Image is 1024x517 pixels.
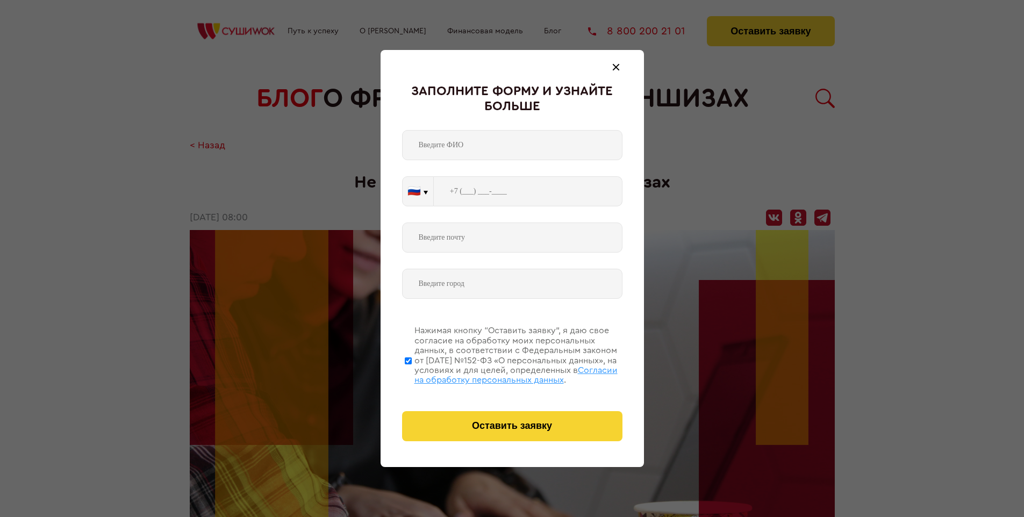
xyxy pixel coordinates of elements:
[402,84,622,114] div: Заполните форму и узнайте больше
[403,177,433,206] button: 🇷🇺
[402,130,622,160] input: Введите ФИО
[402,269,622,299] input: Введите город
[434,176,622,206] input: +7 (___) ___-____
[402,222,622,253] input: Введите почту
[402,411,622,441] button: Оставить заявку
[414,366,618,384] span: Согласии на обработку персональных данных
[414,326,622,385] div: Нажимая кнопку “Оставить заявку”, я даю свое согласие на обработку моих персональных данных, в со...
